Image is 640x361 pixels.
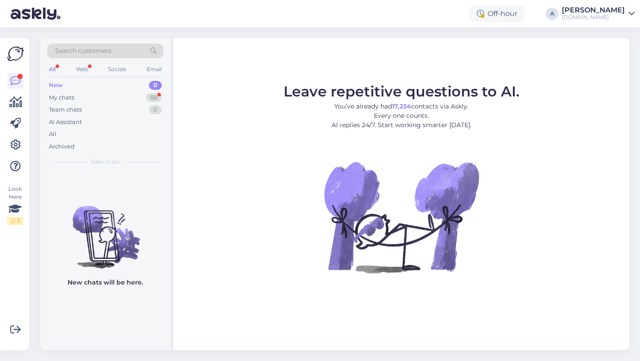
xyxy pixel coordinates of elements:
div: AI Assistant [49,118,82,127]
div: [DOMAIN_NAME] [562,14,625,21]
div: 2 / 3 [7,217,23,225]
span: New chats [91,158,120,166]
div: Email [145,64,164,75]
div: Web [74,64,90,75]
div: All [47,64,57,75]
a: [PERSON_NAME][DOMAIN_NAME] [562,7,635,21]
div: All [49,130,56,139]
span: Search customers [55,46,112,56]
img: No Chat active [321,137,481,297]
div: A [546,8,558,20]
div: Archived [49,142,75,151]
b: 17,234 [392,102,411,110]
div: Look Here [7,185,23,225]
div: New [49,81,63,90]
div: 0 [149,81,162,90]
img: Askly Logo [7,45,24,62]
p: New chats will be here. [68,278,143,287]
div: My chats [49,93,74,102]
div: Socials [106,64,128,75]
div: Team chats [49,105,82,114]
div: [PERSON_NAME] [562,7,625,14]
div: Off-hour [470,6,524,22]
div: 88 [146,93,162,102]
div: 0 [149,105,162,114]
span: Leave repetitive questions to AI. [284,83,520,100]
p: You’ve already had contacts via Askly. Every one counts. AI replies 24/7. Start working smarter [... [284,102,520,130]
img: No chats [40,190,171,270]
